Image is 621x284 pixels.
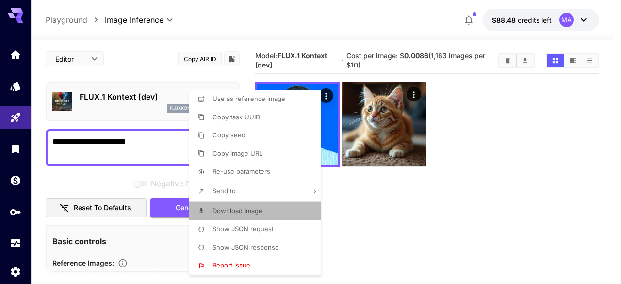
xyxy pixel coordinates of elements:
[212,225,274,233] span: Show JSON request
[212,95,285,102] span: Use as reference image
[212,261,250,269] span: Report issue
[212,131,245,139] span: Copy seed
[212,150,262,157] span: Copy image URL
[212,207,262,215] span: Download Image
[212,113,260,121] span: Copy task UUID
[212,167,270,175] span: Re-use parameters
[212,243,279,251] span: Show JSON response
[212,187,236,195] span: Send to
